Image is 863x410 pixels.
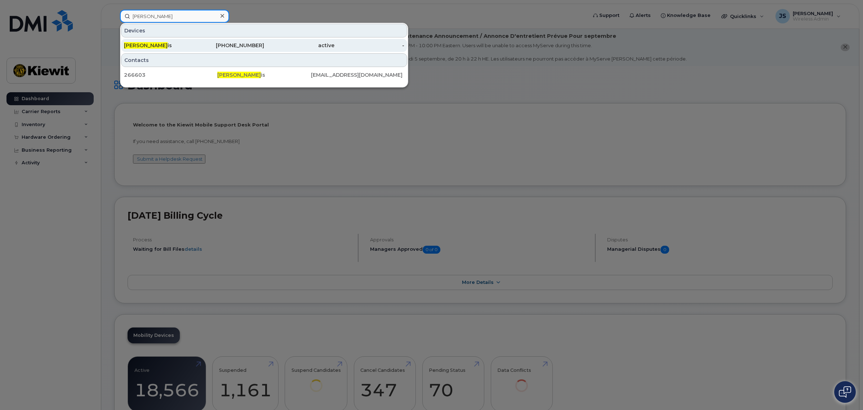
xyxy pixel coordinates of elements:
[124,71,217,79] div: 266603
[839,386,851,398] img: Open chat
[334,42,405,49] div: -
[121,68,407,81] a: 266603[PERSON_NAME]is[EMAIL_ADDRESS][DOMAIN_NAME]
[121,53,407,67] div: Contacts
[124,42,168,49] span: [PERSON_NAME]
[121,39,407,52] a: [PERSON_NAME]is[PHONE_NUMBER]active-
[217,72,261,78] span: [PERSON_NAME]
[124,42,194,49] div: is
[121,24,407,37] div: Devices
[264,42,334,49] div: active
[194,42,264,49] div: [PHONE_NUMBER]
[217,71,311,79] div: is
[311,71,404,79] div: [EMAIL_ADDRESS][DOMAIN_NAME]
